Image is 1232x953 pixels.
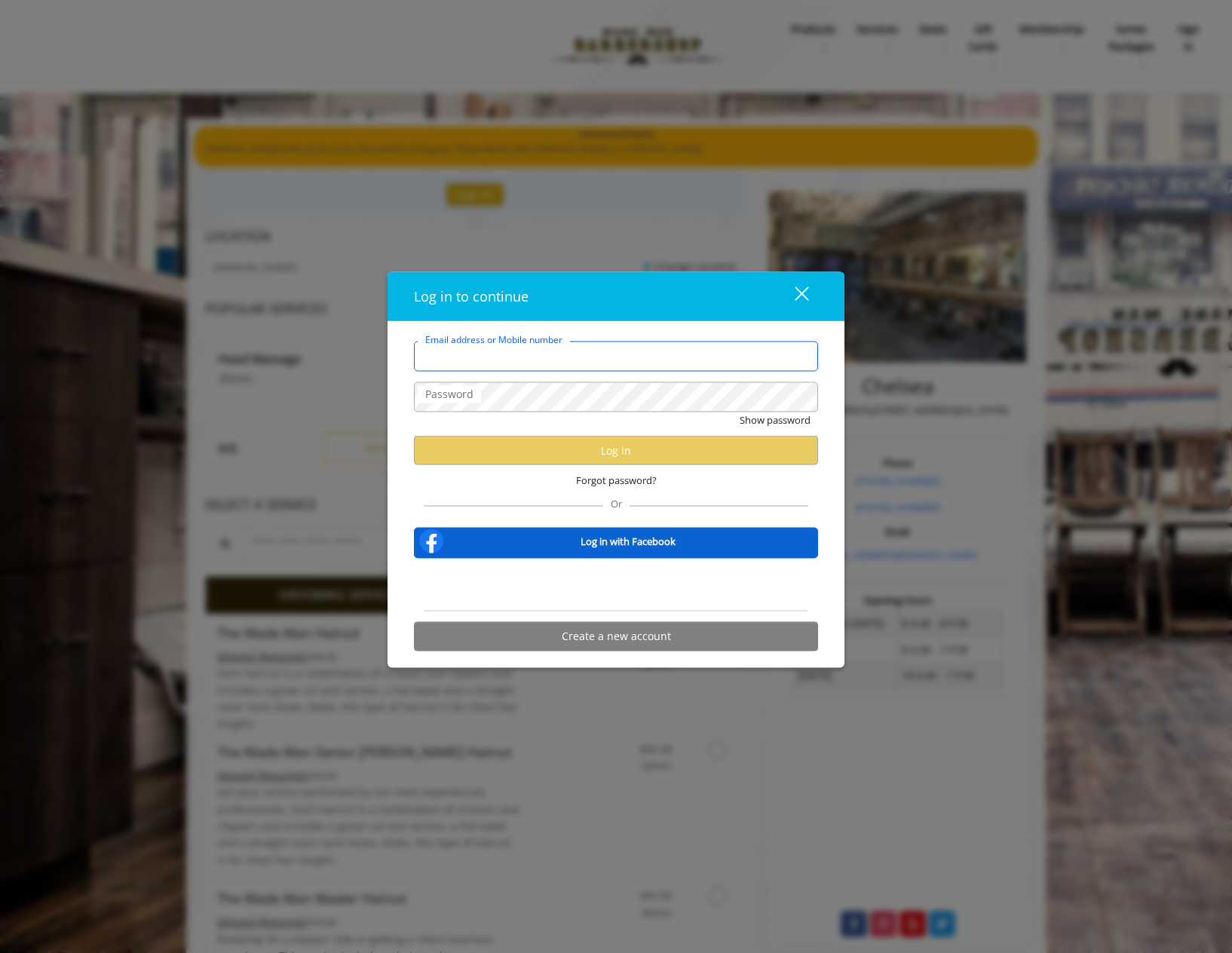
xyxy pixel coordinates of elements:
div: Sign in with Google. Opens in new tab [547,568,685,601]
div: close dialog [777,285,808,308]
span: Or [603,496,630,510]
label: Email address or Mobile number [418,332,570,347]
img: facebook-logo [416,526,446,556]
iframe: Sign in with Google Button [539,568,693,601]
button: close dialog [767,281,818,312]
button: Create a new account [414,621,818,651]
span: Log in to continue [414,287,529,305]
b: Log in with Facebook [581,533,676,549]
button: Show password [740,412,811,428]
span: Forgot password? [576,473,657,489]
label: Password [418,386,481,403]
input: Email address or Mobile number [414,342,818,372]
button: Log in [414,436,818,465]
input: Password [414,382,818,412]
